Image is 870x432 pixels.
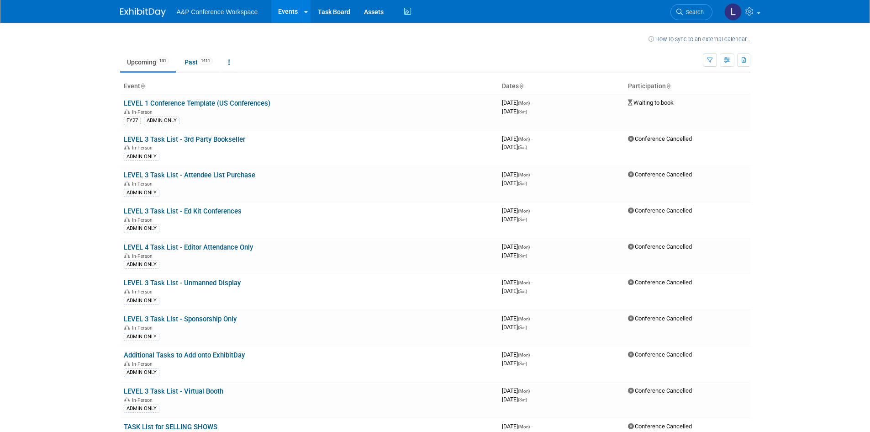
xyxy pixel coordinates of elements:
[628,135,692,142] span: Conference Cancelled
[120,53,176,71] a: Upcoming131
[518,109,527,114] span: (Sat)
[120,8,166,17] img: ExhibitDay
[531,387,533,394] span: -
[140,82,145,90] a: Sort by Event Name
[531,315,533,322] span: -
[132,289,155,295] span: In-Person
[502,315,533,322] span: [DATE]
[132,361,155,367] span: In-Person
[124,261,159,269] div: ADMIN ONLY
[531,171,533,178] span: -
[120,79,498,94] th: Event
[628,243,692,250] span: Conference Cancelled
[124,361,130,366] img: In-Person Event
[124,243,253,251] a: LEVEL 4 Task List - Editor Attendance Only
[518,245,530,250] span: (Mon)
[124,333,159,341] div: ADMIN ONLY
[132,325,155,331] span: In-Person
[518,145,527,150] span: (Sat)
[518,316,530,321] span: (Mon)
[518,361,527,366] span: (Sat)
[666,82,670,90] a: Sort by Participation Type
[124,405,159,413] div: ADMIN ONLY
[649,36,750,43] a: How to sync to an external calendar...
[132,145,155,151] span: In-Person
[132,217,155,223] span: In-Person
[124,279,241,287] a: LEVEL 3 Task List - Unmanned Display
[518,280,530,285] span: (Mon)
[124,297,159,305] div: ADMIN ONLY
[124,315,237,323] a: LEVEL 3 Task List - Sponsorship Only
[124,368,159,377] div: ADMIN ONLY
[628,171,692,178] span: Conference Cancelled
[502,387,533,394] span: [DATE]
[124,351,245,359] a: Additional Tasks to Add onto ExhibitDay
[124,423,217,431] a: TASK List for SELLING SHOWS
[124,153,159,161] div: ADMIN ONLY
[518,137,530,142] span: (Mon)
[124,117,141,125] div: FY27
[124,171,255,179] a: LEVEL 3 Task List - Attendee List Purchase
[502,144,527,150] span: [DATE]
[628,351,692,358] span: Conference Cancelled
[124,109,130,114] img: In-Person Event
[628,315,692,322] span: Conference Cancelled
[124,325,130,330] img: In-Person Event
[624,79,750,94] th: Participation
[124,207,242,215] a: LEVEL 3 Task List - Ed Kit Conferences
[518,181,527,186] span: (Sat)
[683,9,704,16] span: Search
[132,109,155,115] span: In-Person
[124,135,245,144] a: LEVEL 3 Task List - 3rd Party Bookseller
[124,181,130,186] img: In-Person Event
[502,171,533,178] span: [DATE]
[628,207,692,214] span: Conference Cancelled
[531,279,533,286] span: -
[124,189,159,197] div: ADMIN ONLY
[502,99,533,106] span: [DATE]
[518,325,527,330] span: (Sat)
[124,289,130,293] img: In-Person Event
[124,145,130,149] img: In-Person Event
[502,288,527,294] span: [DATE]
[518,172,530,177] span: (Mon)
[518,253,527,258] span: (Sat)
[157,58,169,64] span: 131
[124,224,159,233] div: ADMIN ONLY
[628,99,674,106] span: Waiting to book
[628,387,692,394] span: Conference Cancelled
[178,53,220,71] a: Past1411
[498,79,624,94] th: Dates
[724,3,742,21] img: Lianna Iwanikiw
[531,99,533,106] span: -
[132,253,155,259] span: In-Person
[502,396,527,403] span: [DATE]
[124,397,130,402] img: In-Person Event
[502,108,527,115] span: [DATE]
[502,252,527,259] span: [DATE]
[531,207,533,214] span: -
[502,423,533,430] span: [DATE]
[518,352,530,357] span: (Mon)
[518,208,530,213] span: (Mon)
[531,351,533,358] span: -
[531,423,533,430] span: -
[144,117,179,125] div: ADMIN ONLY
[502,207,533,214] span: [DATE]
[519,82,523,90] a: Sort by Start Date
[124,99,270,107] a: LEVEL 1 Conference Template (US Conferences)
[670,4,712,20] a: Search
[518,397,527,402] span: (Sat)
[177,8,258,16] span: A&P Conference Workspace
[518,389,530,394] span: (Mon)
[531,243,533,250] span: -
[628,423,692,430] span: Conference Cancelled
[132,181,155,187] span: In-Person
[502,360,527,367] span: [DATE]
[132,397,155,403] span: In-Person
[518,289,527,294] span: (Sat)
[502,279,533,286] span: [DATE]
[518,217,527,222] span: (Sat)
[124,217,130,222] img: In-Person Event
[518,424,530,429] span: (Mon)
